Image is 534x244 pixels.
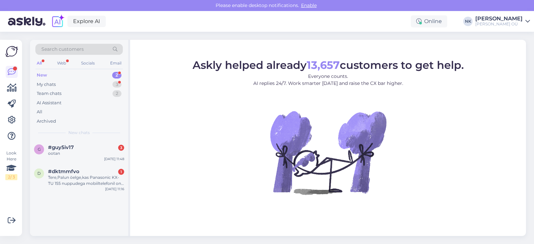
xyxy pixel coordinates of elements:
span: Askly helped already customers to get help. [193,58,464,72]
div: New [37,72,47,79]
div: 2 [112,90,121,97]
div: 3 [118,145,124,151]
div: Email [109,59,123,68]
div: [DATE] 11:16 [105,187,124,192]
a: Explore AI [67,16,106,27]
div: Tere,Palun öelge,kas Panasonic KX-TU 155 nuppudega mobiiltelefonil on võimalik klahvide lukustus ... [48,174,124,187]
img: explore-ai [51,14,65,28]
div: All [37,109,42,115]
span: #guy5iv17 [48,144,74,150]
span: g [38,147,41,152]
div: All [35,59,43,68]
div: Team chats [37,90,61,97]
div: ootan [48,150,124,156]
span: Search customers [41,46,84,53]
div: Web [56,59,67,68]
div: [PERSON_NAME] OÜ [475,21,523,27]
div: 2 [112,72,121,79]
div: My chats [37,81,56,88]
span: New chats [68,130,90,136]
div: Look Here [5,150,17,180]
div: Socials [80,59,96,68]
div: 1 [118,169,124,175]
p: Everyone counts. AI replies 24/7. Work smarter [DATE] and raise the CX bar higher. [193,73,464,87]
b: 13,657 [307,58,340,72]
div: [DATE] 11:48 [104,156,124,161]
img: Askly Logo [5,45,18,58]
div: Online [411,15,447,27]
span: #dktmmfvo [48,168,79,174]
img: No Chat active [268,92,388,213]
div: AI Assistant [37,100,61,106]
div: 3 [112,81,121,88]
a: [PERSON_NAME][PERSON_NAME] OÜ [475,16,530,27]
div: NK [463,17,473,26]
span: Enable [299,2,319,8]
div: Archived [37,118,56,125]
div: [PERSON_NAME] [475,16,523,21]
span: d [37,171,41,176]
div: 2 / 3 [5,174,17,180]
